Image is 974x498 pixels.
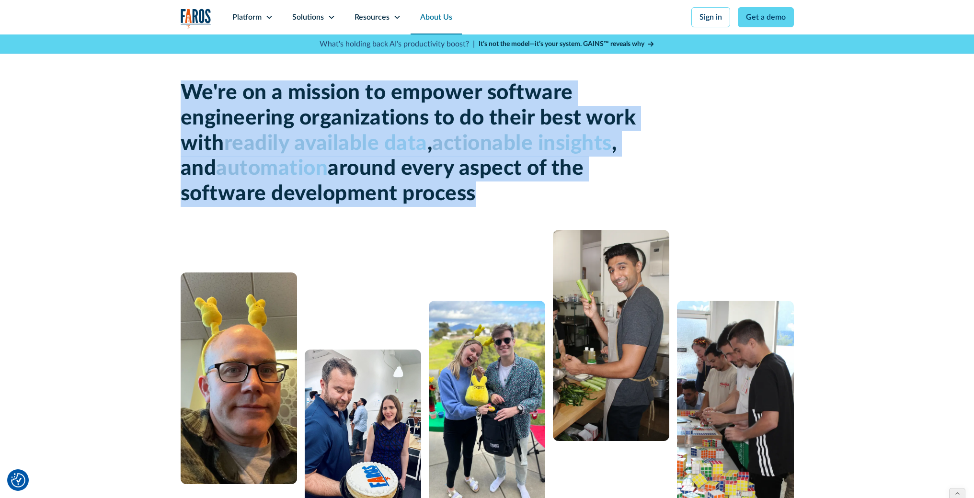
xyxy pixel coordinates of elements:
span: readily available data [224,133,427,154]
div: Resources [355,11,390,23]
a: home [181,9,211,28]
div: Platform [232,11,262,23]
strong: It’s not the model—it’s your system. GAINS™ reveals why [479,41,644,47]
img: Revisit consent button [11,473,25,487]
span: automation [216,158,328,179]
button: Cookie Settings [11,473,25,487]
div: Solutions [292,11,324,23]
img: Logo of the analytics and reporting company Faros. [181,9,211,28]
a: Sign in [691,7,730,27]
h1: We're on a mission to empower software engineering organizations to do their best work with , , a... [181,80,641,207]
a: Get a demo [738,7,794,27]
img: A man with glasses and a bald head wearing a yellow bunny headband. [181,272,297,484]
a: It’s not the model—it’s your system. GAINS™ reveals why [479,39,655,49]
span: actionable insights [432,133,612,154]
p: What's holding back AI's productivity boost? | [320,38,475,50]
img: man cooking with celery [553,230,669,441]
